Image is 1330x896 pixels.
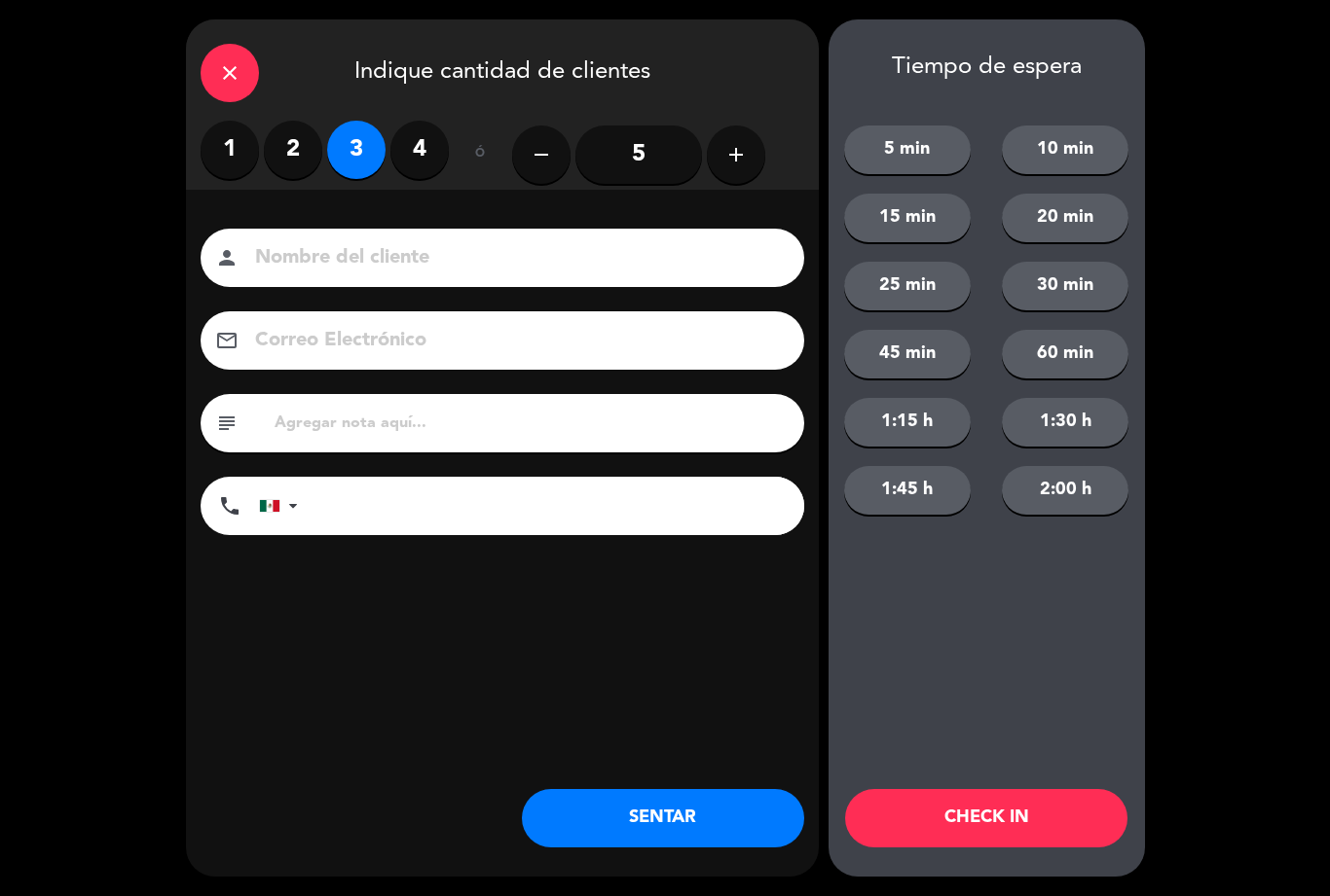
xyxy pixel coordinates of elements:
button: add [707,125,765,184]
input: Correo Electrónico [253,324,779,358]
i: close [218,61,241,85]
button: 10 min [1002,125,1128,174]
i: add [724,143,748,166]
label: 1 [201,121,259,179]
input: Nombre del cliente [253,241,779,275]
button: 60 min [1002,330,1128,378]
div: Indique cantidad de clientes [186,19,819,121]
button: 1:15 h [844,398,971,447]
button: 15 min [844,194,971,242]
button: 45 min [844,330,971,378]
button: SENTAR [522,789,804,847]
button: 25 min [844,262,971,310]
i: remove [530,143,553,166]
label: 3 [327,121,386,179]
label: 2 [264,121,322,179]
button: 5 min [844,125,971,174]
i: person [215,246,239,269]
i: phone [218,494,241,518]
button: 1:30 h [1002,398,1128,447]
button: 1:45 h [844,466,971,515]
i: subject [215,412,239,435]
button: 20 min [1002,194,1128,242]
div: Mexico (México): +52 [260,478,305,534]
div: Tiempo de espera [829,54,1145,82]
button: 30 min [1002,262,1128,310]
i: email [215,329,239,352]
label: 4 [390,121,449,179]
div: ó [449,121,512,189]
input: Agregar nota aquí... [273,410,790,437]
button: 2:00 h [1002,466,1128,515]
button: CHECK IN [845,789,1127,847]
button: remove [512,125,571,184]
